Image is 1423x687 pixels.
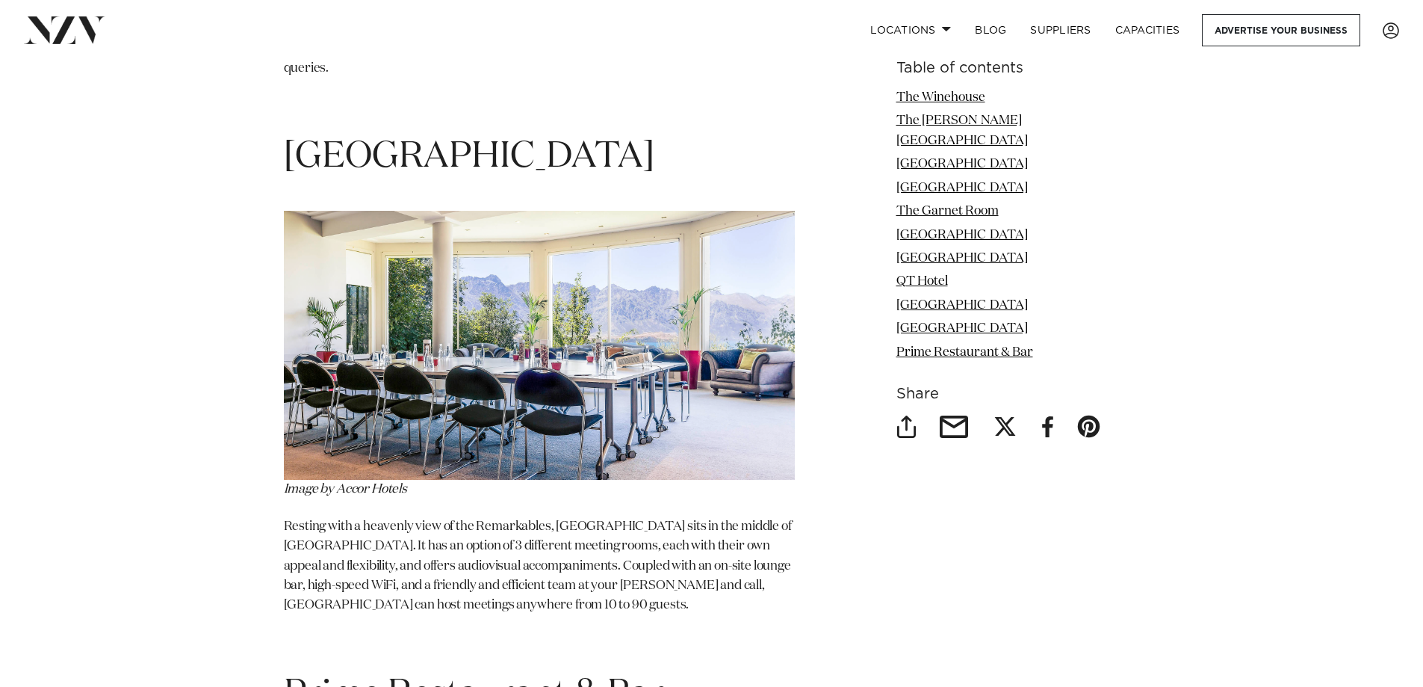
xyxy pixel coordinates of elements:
[896,276,948,289] a: QT Hotel
[896,91,985,104] a: The Winehouse
[896,386,1140,402] h6: Share
[896,346,1033,359] a: Prime Restaurant & Bar
[896,299,1028,312] a: [GEOGRAPHIC_DATA]
[896,205,999,218] a: The Garnet Room
[24,16,105,43] img: nzv-logo.png
[1103,14,1192,46] a: Capacities
[858,14,963,46] a: Locations
[1018,14,1103,46] a: SUPPLIERS
[284,483,407,496] em: Image by Accor Hotels
[1202,14,1360,46] a: Advertise your business
[896,252,1028,265] a: [GEOGRAPHIC_DATA]
[896,229,1028,241] a: [GEOGRAPHIC_DATA]
[896,61,1140,76] h6: Table of contents
[284,520,792,611] span: Resting with a heavenly view of the Remarkables, [GEOGRAPHIC_DATA] sits in the middle of [GEOGRAP...
[896,322,1028,335] a: [GEOGRAPHIC_DATA]
[896,182,1028,194] a: [GEOGRAPHIC_DATA]
[896,158,1028,170] a: [GEOGRAPHIC_DATA]
[963,14,1018,46] a: BLOG
[896,114,1028,147] a: The [PERSON_NAME][GEOGRAPHIC_DATA]
[284,139,654,175] span: [GEOGRAPHIC_DATA]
